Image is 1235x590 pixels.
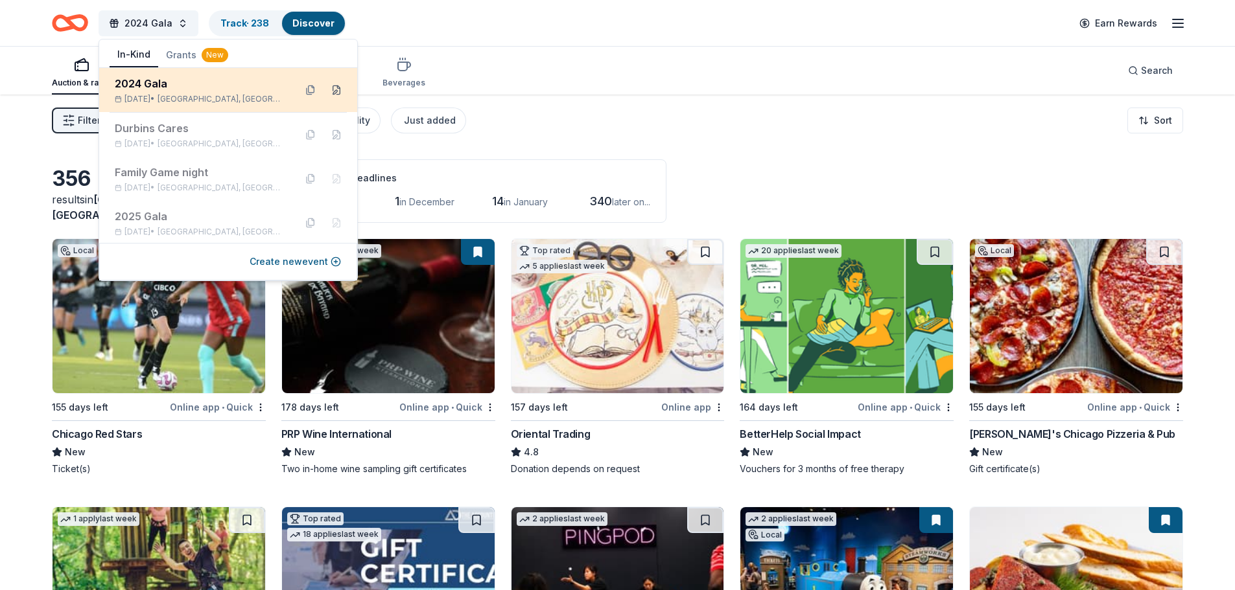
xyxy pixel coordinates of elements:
[753,444,773,460] span: New
[52,108,111,133] button: Filter2
[512,239,724,393] img: Image for Oriental Trading
[969,238,1183,475] a: Image for Georgio's Chicago Pizzeria & PubLocal155 days leftOnline app•Quick[PERSON_NAME]'s Chica...
[220,17,269,28] a: Track· 238
[589,194,612,208] span: 340
[382,52,425,95] button: Beverages
[281,238,495,475] a: Image for PRP Wine International13 applieslast week178 days leftOnline app•QuickPRP Wine Internat...
[382,78,425,88] div: Beverages
[115,165,285,180] div: Family Game night
[399,399,495,415] div: Online app Quick
[281,462,495,475] div: Two in-home wine sampling gift certificates
[1154,113,1172,128] span: Sort
[1141,63,1173,78] span: Search
[1118,58,1183,84] button: Search
[158,94,285,104] span: [GEOGRAPHIC_DATA], [GEOGRAPHIC_DATA]
[52,426,142,442] div: Chicago Red Stars
[1087,399,1183,415] div: Online app Quick
[975,244,1014,257] div: Local
[746,528,784,541] div: Local
[517,512,607,526] div: 2 applies last week
[281,426,392,442] div: PRP Wine International
[115,183,285,193] div: [DATE] •
[58,244,97,257] div: Local
[65,444,86,460] span: New
[492,194,504,208] span: 14
[740,239,953,393] img: Image for BetterHelp Social Impact
[52,78,111,88] div: Auction & raffle
[292,17,335,28] a: Discover
[517,260,607,273] div: 5 applies last week
[52,400,108,415] div: 155 days left
[78,113,100,128] span: Filter
[115,94,285,104] div: [DATE] •
[451,402,454,413] span: •
[52,166,266,192] div: 356
[511,462,725,475] div: Donation depends on request
[858,399,954,415] div: Online app Quick
[52,192,266,223] div: results
[1127,108,1183,133] button: Sort
[740,426,860,442] div: BetterHelp Social Impact
[1139,402,1142,413] span: •
[99,10,198,36] button: 2024 Gala
[158,183,285,193] span: [GEOGRAPHIC_DATA], [GEOGRAPHIC_DATA]
[115,120,285,136] div: Durbins Cares
[115,227,285,237] div: [DATE] •
[511,238,725,475] a: Image for Oriental TradingTop rated5 applieslast week157 days leftOnline appOriental Trading4.8Do...
[209,10,346,36] button: Track· 238Discover
[511,426,591,442] div: Oriental Trading
[158,227,285,237] span: [GEOGRAPHIC_DATA], [GEOGRAPHIC_DATA]
[1072,12,1165,35] a: Earn Rewards
[222,402,224,413] span: •
[970,239,1182,393] img: Image for Georgio's Chicago Pizzeria & Pub
[524,444,539,460] span: 4.8
[517,244,573,257] div: Top rated
[740,400,798,415] div: 164 days left
[52,8,88,38] a: Home
[115,209,285,224] div: 2025 Gala
[52,462,266,475] div: Ticket(s)
[969,400,1026,415] div: 155 days left
[53,239,265,393] img: Image for Chicago Red Stars
[740,238,954,475] a: Image for BetterHelp Social Impact20 applieslast week164 days leftOnline app•QuickBetterHelp Soci...
[404,113,456,128] div: Just added
[294,444,315,460] span: New
[110,43,158,67] button: In-Kind
[170,399,266,415] div: Online app Quick
[158,43,236,67] button: Grants
[395,194,399,208] span: 1
[612,196,650,207] span: later on...
[969,426,1175,442] div: [PERSON_NAME]'s Chicago Pizzeria & Pub
[287,528,381,541] div: 18 applies last week
[298,170,650,186] div: Application deadlines
[52,52,111,95] button: Auction & raffle
[399,196,454,207] span: in December
[52,238,266,475] a: Image for Chicago Red StarsLocal155 days leftOnline app•QuickChicago Red StarsNewTicket(s)
[746,512,836,526] div: 2 applies last week
[511,400,568,415] div: 157 days left
[287,512,344,525] div: Top rated
[115,139,285,149] div: [DATE] •
[391,108,466,133] button: Just added
[250,254,341,269] button: Create newevent
[281,400,339,415] div: 178 days left
[202,48,228,62] div: New
[969,462,1183,475] div: Gift certificate(s)
[740,462,954,475] div: Vouchers for 3 months of free therapy
[282,239,495,393] img: Image for PRP Wine International
[115,76,285,91] div: 2024 Gala
[746,244,841,258] div: 20 applies last week
[661,399,724,415] div: Online app
[982,444,1003,460] span: New
[910,402,912,413] span: •
[158,139,285,149] span: [GEOGRAPHIC_DATA], [GEOGRAPHIC_DATA]
[504,196,548,207] span: in January
[58,512,139,526] div: 1 apply last week
[124,16,172,31] span: 2024 Gala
